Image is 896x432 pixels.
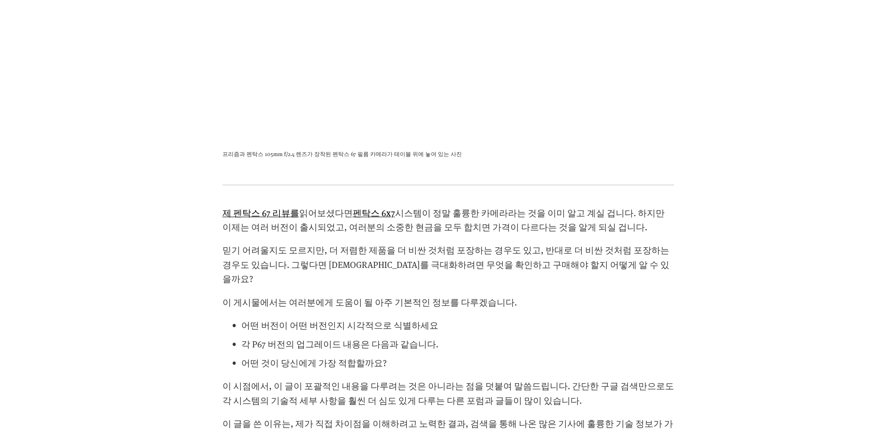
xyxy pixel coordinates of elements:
[222,296,517,308] font: 이 게시물에서는 여러분에게 도움이 될 아주 기본적인 정보를 다루겠습니다.
[222,150,462,157] font: 프리즘과 펜탁스 105mm f/2.4 렌즈가 장착된 펜탁스 67 필름 카메라가 테이블 위에 놓여 있는 사진
[241,319,438,331] font: 어떤 버전이 어떤 버전인지 시각적으로 식별하세요
[222,380,676,406] font: 이 시점에서, 이 글이 포괄적인 내용을 다루려는 것은 아니라는 점을 덧붙여 말씀드립니다. 간단한 구글 검색만으로도 각 시스템의 기술적 세부 사항을 훨씬 더 심도 있게 다루는 ...
[241,338,438,350] font: 각 P67 버전의 업그레이드 내용은 다음과 같습니다.
[241,357,387,369] font: 어떤 것이 당신에게 가장 적합할까요?
[353,207,395,219] a: 펜탁스 6x7
[222,207,666,233] font: . 하지만 이제는 여러 버전이 출시되었고, 여러분의 소중한 현금을 모두 합치면 가격이 다르다는 것을 알게 되실 겁니다.
[222,207,299,219] a: 제 펜탁스 67 리뷰를
[222,244,671,284] font: 믿기 어려울지도 모르지만, 더 저렴한 제품을 더 비싼 것처럼 포장하는 경우도 있고, 반대로 더 비싼 것처럼 포장하는 경우도 있습니다. 그렇다면 [DEMOGRAPHIC_DATA...
[299,207,353,219] font: 읽어보셨다면
[395,207,634,219] font: 시스템이 정말 훌륭한 카메라라는 것을 이미 알고 계실 겁니다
